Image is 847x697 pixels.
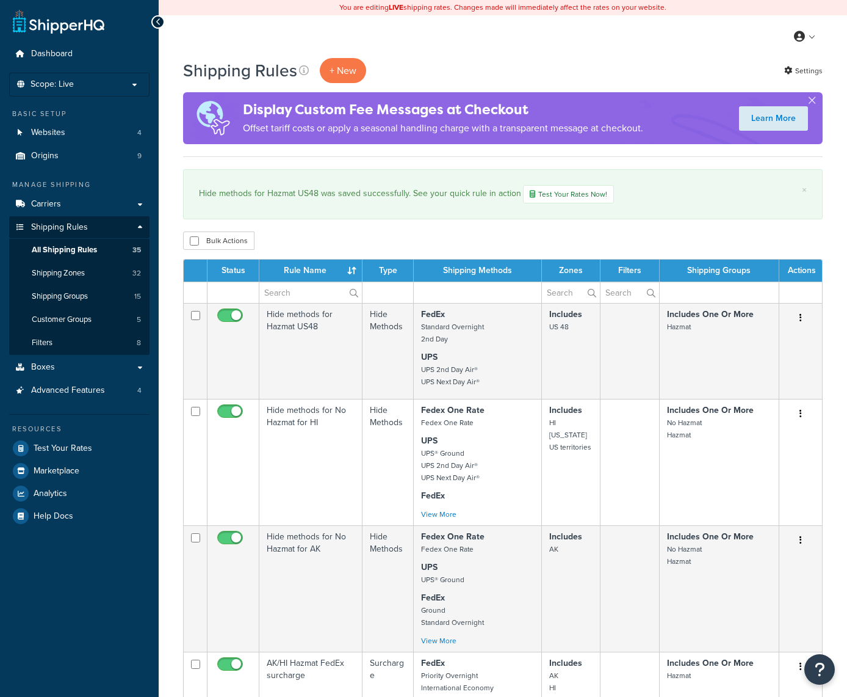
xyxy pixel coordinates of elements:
button: Bulk Actions [183,232,254,250]
span: Shipping Rules [31,222,88,233]
small: AK [549,544,558,555]
strong: FedEx [421,308,445,321]
strong: Includes One Or More [667,657,754,670]
td: Hide methods for No Hazmat for AK [259,525,362,652]
a: Shipping Groups 15 [9,285,150,308]
span: 32 [132,268,141,279]
div: Basic Setup [9,109,150,119]
th: Filters [600,260,659,282]
a: Boxes [9,356,150,379]
th: Status [207,260,259,282]
span: Analytics [34,489,67,499]
td: Hide methods for Hazmat US48 [259,303,362,399]
small: UPS® Ground UPS 2nd Day Air® UPS Next Day Air® [421,448,480,483]
a: Advanced Features 4 [9,379,150,402]
strong: Includes [549,530,582,543]
a: All Shipping Rules 35 [9,239,150,261]
small: Ground Standard Overnight [421,605,484,628]
a: × [802,185,807,195]
a: View More [421,635,456,646]
strong: Includes [549,657,582,670]
button: Open Resource Center [804,654,835,685]
a: Test Your Rates [9,437,150,459]
span: Filters [32,338,52,348]
span: Marketplace [34,466,79,476]
small: Fedex One Rate [421,417,474,428]
strong: Fedex One Rate [421,530,485,543]
li: Shipping Rules [9,216,150,356]
small: Hazmat [667,321,691,332]
strong: Includes One Or More [667,530,754,543]
li: Shipping Zones [9,262,150,285]
th: Zones [542,260,600,282]
div: Hide methods for Hazmat US48 was saved successfully. See your quick rule in action [199,185,807,203]
strong: Includes One Or More [667,404,754,417]
span: Advanced Features [31,385,105,396]
p: Offset tariff costs or apply a seasonal handling charge with a transparent message at checkout. [243,120,643,137]
span: Help Docs [34,511,73,522]
a: Shipping Zones 32 [9,262,150,285]
a: View More [421,509,456,520]
li: Carriers [9,193,150,216]
th: Shipping Groups [660,260,779,282]
a: Shipping Rules [9,216,150,239]
a: Analytics [9,483,150,505]
li: Websites [9,122,150,144]
a: Marketplace [9,460,150,482]
span: Boxes [31,362,55,373]
td: Hide Methods [362,399,414,525]
strong: UPS [421,434,438,447]
img: duties-banner-06bc72dcb5fe05cb3f9472aba00be2ae8eb53ab6f0d8bb03d382ba314ac3c341.png [183,92,243,144]
p: + New [320,58,366,83]
a: Settings [784,62,823,79]
small: UPS® Ground [421,574,464,585]
span: Carriers [31,199,61,210]
a: Help Docs [9,505,150,527]
li: Shipping Groups [9,285,150,308]
strong: FedEx [421,657,445,670]
a: Test Your Rates Now! [523,185,614,203]
a: Origins 9 [9,145,150,167]
span: Scope: Live [31,79,74,90]
th: Actions [779,260,822,282]
a: ShipperHQ Home [13,9,104,34]
small: UPS 2nd Day Air® UPS Next Day Air® [421,364,480,387]
strong: Includes [549,308,582,321]
small: No Hazmat Hazmat [667,417,702,440]
span: 9 [137,151,142,161]
small: HI [US_STATE] US territories [549,417,591,453]
h1: Shipping Rules [183,59,297,82]
span: 4 [137,385,142,396]
input: Search [259,282,362,303]
small: Fedex One Rate [421,544,474,555]
div: Resources [9,424,150,434]
span: 8 [137,338,141,348]
a: Dashboard [9,43,150,65]
li: Filters [9,332,150,354]
th: Shipping Methods [414,260,542,282]
small: Standard Overnight 2nd Day [421,321,484,345]
input: Search [600,282,658,303]
input: Search [542,282,600,303]
strong: FedEx [421,591,445,604]
span: 15 [134,291,141,302]
small: Hazmat [667,670,691,681]
span: Shipping Zones [32,268,85,279]
span: All Shipping Rules [32,245,97,255]
li: Advanced Features [9,379,150,402]
h4: Display Custom Fee Messages at Checkout [243,100,643,120]
strong: Includes One Or More [667,308,754,321]
li: Customer Groups [9,308,150,331]
strong: UPS [421,561,438,574]
strong: FedEx [421,489,445,502]
a: Customer Groups 5 [9,308,150,331]
b: LIVE [389,2,403,13]
span: Dashboard [31,49,73,59]
span: 35 [132,245,141,255]
th: Rule Name : activate to sort column ascending [259,260,362,282]
span: Origins [31,151,59,161]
